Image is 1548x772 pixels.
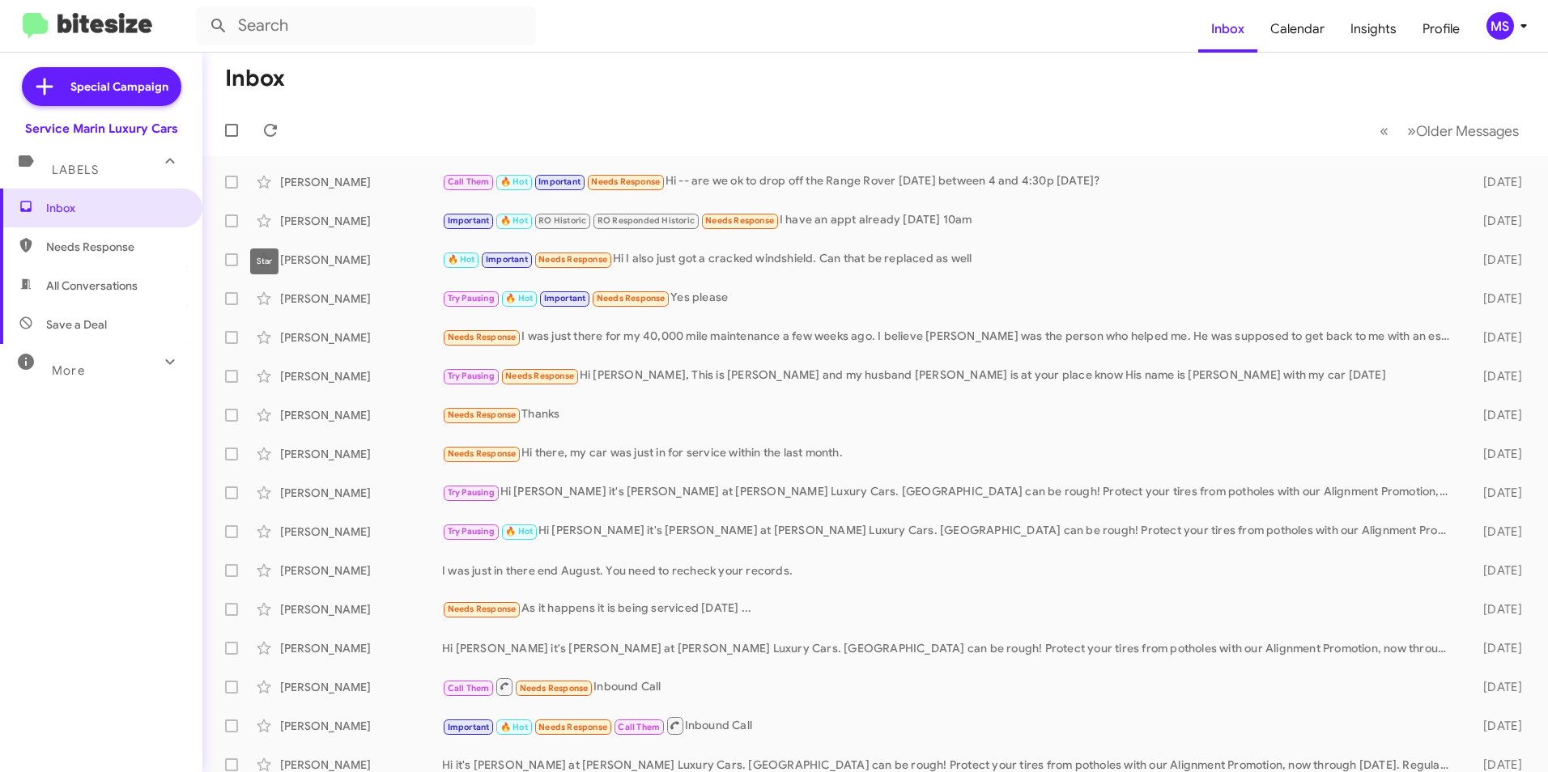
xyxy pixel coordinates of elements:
[448,293,495,303] span: Try Pausing
[448,448,517,459] span: Needs Response
[1457,291,1535,307] div: [DATE]
[1380,121,1389,141] span: «
[448,722,490,732] span: Important
[505,293,533,303] span: 🔥 Hot
[500,176,528,187] span: 🔥 Hot
[544,293,586,303] span: Important
[538,254,607,265] span: Needs Response
[1407,121,1416,141] span: »
[442,677,1457,697] div: Inbound Call
[442,250,1457,269] div: Hi I also just got a cracked windshield. Can that be replaced as well
[1198,6,1257,53] a: Inbox
[46,239,184,255] span: Needs Response
[46,316,107,333] span: Save a Deal
[46,278,138,294] span: All Conversations
[280,640,442,656] div: [PERSON_NAME]
[442,289,1457,308] div: Yes please
[442,640,1457,656] div: Hi [PERSON_NAME] it's [PERSON_NAME] at [PERSON_NAME] Luxury Cars. [GEOGRAPHIC_DATA] can be rough!...
[448,215,490,226] span: Important
[442,444,1457,463] div: Hi there, my car was just in for service within the last month.
[1457,562,1535,579] div: [DATE]
[442,211,1457,230] div: I have an appt already [DATE] 10am
[591,176,660,187] span: Needs Response
[280,252,442,268] div: [PERSON_NAME]
[448,683,490,694] span: Call Them
[442,367,1457,385] div: Hi [PERSON_NAME], This is [PERSON_NAME] and my husband [PERSON_NAME] is at your place know His na...
[448,487,495,498] span: Try Pausing
[598,215,695,226] span: RO Responded Historic
[442,405,1457,424] div: Thanks
[1457,368,1535,384] div: [DATE]
[46,200,184,216] span: Inbox
[538,215,586,226] span: RO Historic
[1457,213,1535,229] div: [DATE]
[448,604,517,614] span: Needs Response
[618,722,660,732] span: Call Them
[486,254,528,265] span: Important
[52,363,85,378] span: More
[1457,252,1535,268] div: [DATE]
[1486,12,1514,40] div: MS
[442,715,1457,736] div: Inbound Call
[280,213,442,229] div: [PERSON_NAME]
[250,248,279,274] div: Star
[448,176,490,187] span: Call Them
[442,562,1457,579] div: I was just in there end August. You need to recheck your records.
[280,174,442,190] div: [PERSON_NAME]
[505,371,574,381] span: Needs Response
[280,524,442,540] div: [PERSON_NAME]
[1410,6,1473,53] a: Profile
[1457,640,1535,656] div: [DATE]
[70,78,168,95] span: Special Campaign
[1337,6,1410,53] a: Insights
[1457,524,1535,540] div: [DATE]
[280,446,442,462] div: [PERSON_NAME]
[280,601,442,617] div: [PERSON_NAME]
[1457,601,1535,617] div: [DATE]
[448,526,495,537] span: Try Pausing
[1457,174,1535,190] div: [DATE]
[280,407,442,423] div: [PERSON_NAME]
[597,293,666,303] span: Needs Response
[705,215,774,226] span: Needs Response
[442,328,1457,346] div: I was just there for my 40,000 mile maintenance a few weeks ago. I believe [PERSON_NAME] was the ...
[442,600,1457,618] div: As it happens it is being serviced [DATE] ...
[538,722,607,732] span: Needs Response
[280,368,442,384] div: [PERSON_NAME]
[1457,485,1535,501] div: [DATE]
[225,66,285,91] h1: Inbox
[1370,114,1398,147] button: Previous
[280,679,442,695] div: [PERSON_NAME]
[52,163,99,177] span: Labels
[1473,12,1530,40] button: MS
[442,483,1457,502] div: Hi [PERSON_NAME] it's [PERSON_NAME] at [PERSON_NAME] Luxury Cars. [GEOGRAPHIC_DATA] can be rough!...
[1397,114,1529,147] button: Next
[280,329,442,346] div: [PERSON_NAME]
[280,485,442,501] div: [PERSON_NAME]
[500,722,528,732] span: 🔥 Hot
[25,121,178,137] div: Service Marin Luxury Cars
[1371,114,1529,147] nav: Page navigation example
[280,718,442,734] div: [PERSON_NAME]
[280,291,442,307] div: [PERSON_NAME]
[448,371,495,381] span: Try Pausing
[500,215,528,226] span: 🔥 Hot
[1457,679,1535,695] div: [DATE]
[538,176,580,187] span: Important
[1457,446,1535,462] div: [DATE]
[442,522,1457,541] div: Hi [PERSON_NAME] it's [PERSON_NAME] at [PERSON_NAME] Luxury Cars. [GEOGRAPHIC_DATA] can be rough!...
[1457,718,1535,734] div: [DATE]
[1457,407,1535,423] div: [DATE]
[1257,6,1337,53] a: Calendar
[448,332,517,342] span: Needs Response
[22,67,181,106] a: Special Campaign
[442,172,1457,191] div: Hi -- are we ok to drop off the Range Rover [DATE] between 4 and 4:30p [DATE]?
[1416,122,1519,140] span: Older Messages
[448,409,517,420] span: Needs Response
[520,683,589,694] span: Needs Response
[196,6,536,45] input: Search
[280,562,442,579] div: [PERSON_NAME]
